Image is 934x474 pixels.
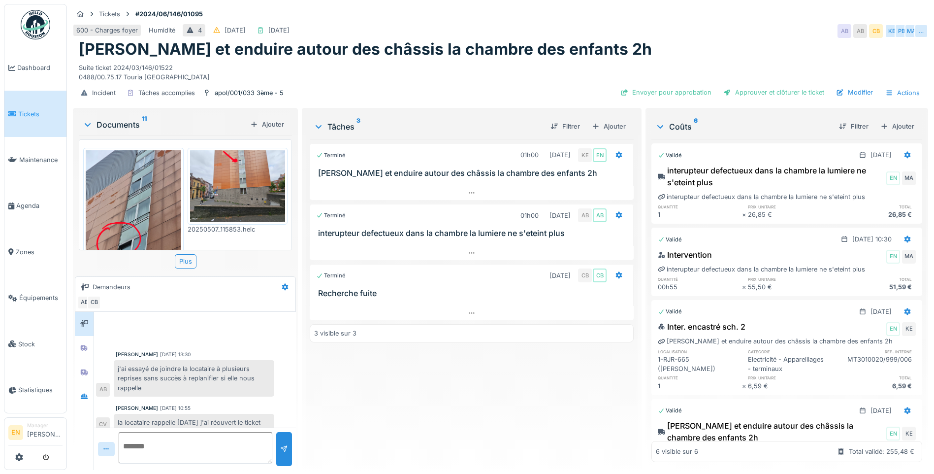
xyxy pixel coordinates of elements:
[658,321,745,333] div: Inter. encastré sch. 2
[8,425,23,440] li: EN
[356,121,360,133] sup: 3
[316,151,346,160] div: Terminé
[748,203,832,210] h6: prix unitaire
[588,120,630,133] div: Ajouter
[160,405,191,412] div: [DATE] 10:55
[215,88,284,98] div: apol/001/033 3ème - 5
[658,381,741,391] div: 1
[658,348,741,355] h6: localisation
[835,120,872,133] div: Filtrer
[4,137,66,183] a: Maintenance
[748,210,832,219] div: 26,85 €
[832,348,916,355] h6: ref. interne
[16,247,63,257] span: Zones
[316,211,346,220] div: Terminé
[149,26,175,35] div: Humidité
[578,269,592,282] div: CB
[4,275,66,321] a: Équipements
[658,203,741,210] h6: quantité
[138,88,195,98] div: Tâches accomplies
[198,26,202,35] div: 4
[886,250,900,264] div: EN
[902,427,916,440] div: KE
[87,296,101,309] div: CB
[83,119,246,131] div: Documents
[4,229,66,275] a: Zones
[832,86,877,99] div: Modifier
[658,337,893,346] div: [PERSON_NAME] et enduire autour des châssis la chambre des enfants 2h
[96,383,110,397] div: AB
[658,265,865,274] div: interupteur defectueux dans la chambre la lumiere ne s'eteint plus
[852,235,892,244] div: [DATE] 10:30
[886,322,900,336] div: EN
[876,120,918,133] div: Ajouter
[895,24,908,38] div: PB
[142,119,147,131] sup: 11
[742,282,748,292] div: ×
[869,24,883,38] div: CB
[547,120,584,133] div: Filtrer
[318,229,629,238] h3: interupteur defectueux dans la chambre la lumiere ne s'eteint plus
[904,24,918,38] div: MA
[114,360,274,397] div: j'ai essayé de joindre la locataire à plusieurs reprises sans succès à replanifier si elle nous r...
[832,355,916,373] div: MT3010020/999/006
[658,192,865,202] div: interupteur defectueux dans la chambre la lumiere ne s'eteint plus
[4,183,66,229] a: Agenda
[593,148,607,162] div: EN
[16,201,63,210] span: Agenda
[27,422,63,443] li: [PERSON_NAME]
[658,210,741,219] div: 1
[870,406,892,415] div: [DATE]
[314,329,356,338] div: 3 visible sur 3
[93,282,130,292] div: Demandeurs
[175,254,196,269] div: Plus
[314,121,543,133] div: Tâches
[748,374,832,381] h6: prix unitaire
[832,276,916,282] h6: total
[748,282,832,292] div: 55,50 €
[748,276,832,282] h6: prix unitaire
[79,40,652,59] h1: [PERSON_NAME] et enduire autour des châssis la chambre des enfants 2h
[655,121,831,133] div: Coûts
[114,414,274,431] div: la locataire rappelle [DATE] j'ai réouvert le ticket
[902,250,916,264] div: MA
[742,381,748,391] div: ×
[902,171,916,185] div: MA
[885,24,899,38] div: KE
[832,282,916,292] div: 51,59 €
[837,24,851,38] div: AB
[131,9,207,19] strong: #2024/06/146/01095
[658,282,741,292] div: 00h55
[268,26,290,35] div: [DATE]
[17,63,63,72] span: Dashboard
[748,381,832,391] div: 6,59 €
[549,211,571,220] div: [DATE]
[116,405,158,412] div: [PERSON_NAME]
[96,417,110,431] div: CV
[520,150,539,160] div: 01h00
[593,269,607,282] div: CB
[19,155,63,165] span: Maintenance
[658,420,884,443] div: [PERSON_NAME] et enduire autour des châssis la chambre des enfants 2h
[902,322,916,336] div: KE
[658,165,884,188] div: interupteur defectueux dans la chambre la lumiere ne s'eteint plus
[116,351,158,358] div: [PERSON_NAME]
[870,307,892,316] div: [DATE]
[225,26,246,35] div: [DATE]
[658,151,682,160] div: Validé
[914,24,928,38] div: …
[190,150,286,222] img: 4d8h45rcxvoxmqcvlohzvsf7nljt
[549,271,571,280] div: [DATE]
[742,210,748,219] div: ×
[316,271,346,280] div: Terminé
[593,208,607,222] div: AB
[99,9,120,19] div: Tickets
[853,24,867,38] div: AB
[658,236,682,244] div: Validé
[18,385,63,395] span: Statistiques
[520,211,539,220] div: 01h00
[246,118,288,131] div: Ajouter
[318,289,629,298] h3: Recherche fuite
[849,447,914,456] div: Total validé: 255,48 €
[832,203,916,210] h6: total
